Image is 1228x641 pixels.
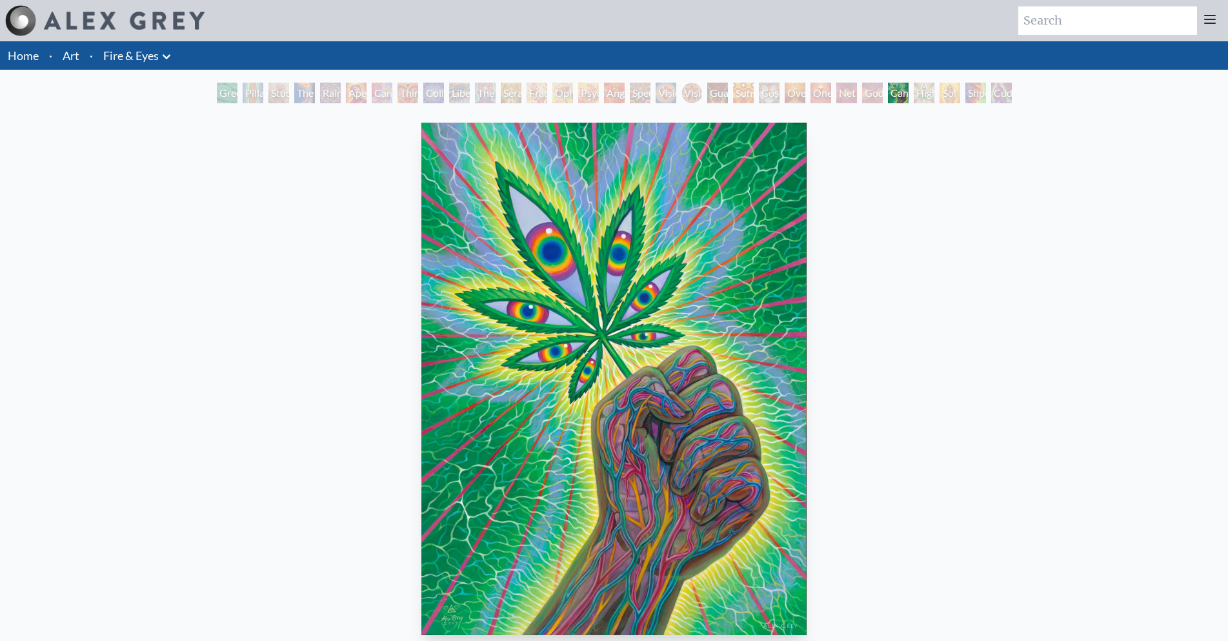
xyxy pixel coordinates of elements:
[217,83,237,103] div: Green Hand
[8,48,39,63] a: Home
[449,83,470,103] div: Liberation Through Seeing
[346,83,367,103] div: Aperture
[398,83,418,103] div: Third Eye Tears of Joy
[475,83,496,103] div: The Seer
[320,83,341,103] div: Rainbow Eye Ripple
[578,83,599,103] div: Psychomicrograph of a Fractal Paisley Cherub Feather Tip
[681,83,702,103] div: Vision [PERSON_NAME]
[862,83,883,103] div: Godself
[836,83,857,103] div: Net of Being
[940,83,960,103] div: Sol Invictus
[85,41,98,70] li: ·
[759,83,780,103] div: Cosmic Elf
[268,83,289,103] div: Study for the Great Turn
[656,83,676,103] div: Vision Crystal
[421,123,807,635] img: Cannafist-2017-Alex-Grey-OG-watermarked.jpg
[527,83,547,103] div: Fractal Eyes
[1018,6,1197,35] input: Search
[707,83,728,103] div: Guardian of Infinite Vision
[630,83,650,103] div: Spectral Lotus
[294,83,315,103] div: The Torch
[733,83,754,103] div: Sunyata
[243,83,263,103] div: Pillar of Awareness
[991,83,1012,103] div: Cuddle
[810,83,831,103] div: One
[604,83,625,103] div: Angel Skin
[103,46,159,65] a: Fire & Eyes
[785,83,805,103] div: Oversoul
[372,83,392,103] div: Cannabis Sutra
[552,83,573,103] div: Ophanic Eyelash
[423,83,444,103] div: Collective Vision
[63,46,79,65] a: Art
[44,41,57,70] li: ·
[888,83,909,103] div: Cannafist
[914,83,934,103] div: Higher Vision
[965,83,986,103] div: Shpongled
[501,83,521,103] div: Seraphic Transport Docking on the Third Eye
